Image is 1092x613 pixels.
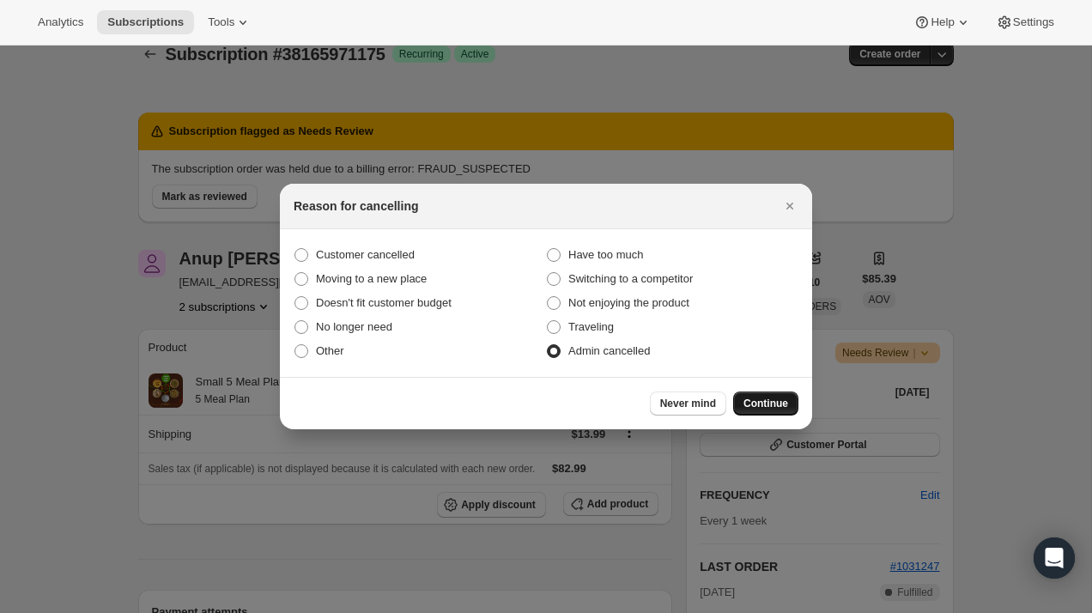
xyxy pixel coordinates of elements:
[208,15,234,29] span: Tools
[568,320,614,333] span: Traveling
[316,320,392,333] span: No longer need
[733,391,798,416] button: Continue
[568,248,643,261] span: Have too much
[650,391,726,416] button: Never mind
[107,15,184,29] span: Subscriptions
[97,10,194,34] button: Subscriptions
[568,344,650,357] span: Admin cancelled
[27,10,94,34] button: Analytics
[568,296,689,309] span: Not enjoying the product
[294,197,418,215] h2: Reason for cancelling
[660,397,716,410] span: Never mind
[568,272,693,285] span: Switching to a competitor
[903,10,981,34] button: Help
[316,248,415,261] span: Customer cancelled
[38,15,83,29] span: Analytics
[1034,537,1075,579] div: Open Intercom Messenger
[316,272,427,285] span: Moving to a new place
[197,10,262,34] button: Tools
[778,194,802,218] button: Close
[931,15,954,29] span: Help
[316,344,344,357] span: Other
[316,296,452,309] span: Doesn't fit customer budget
[986,10,1065,34] button: Settings
[1013,15,1054,29] span: Settings
[743,397,788,410] span: Continue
